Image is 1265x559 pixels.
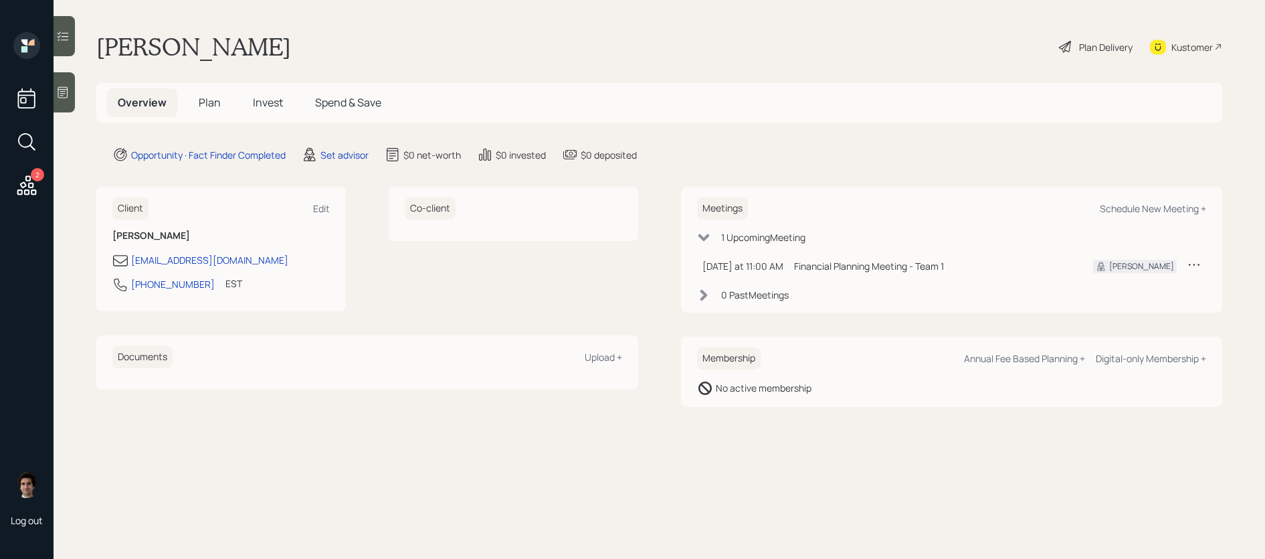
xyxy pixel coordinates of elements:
div: $0 net-worth [403,148,461,162]
div: Digital-only Membership + [1096,352,1206,365]
div: Set advisor [320,148,369,162]
div: Schedule New Meeting + [1100,202,1206,215]
div: Edit [313,202,330,215]
span: Overview [118,95,167,110]
div: [PERSON_NAME] [1109,260,1174,272]
div: Log out [11,514,43,527]
h6: Documents [112,346,173,368]
span: Invest [253,95,283,110]
div: [DATE] at 11:00 AM [702,259,783,273]
div: Opportunity · Fact Finder Completed [131,148,286,162]
div: 1 Upcoming Meeting [721,230,805,244]
div: [PHONE_NUMBER] [131,277,215,291]
div: Plan Delivery [1079,40,1133,54]
h6: Membership [697,347,761,370]
div: [EMAIL_ADDRESS][DOMAIN_NAME] [131,253,288,267]
span: Spend & Save [315,95,381,110]
div: 0 Past Meeting s [721,288,789,302]
div: Upload + [585,351,622,364]
h6: Co-client [405,197,456,220]
div: Financial Planning Meeting - Team 1 [794,259,1072,273]
h6: Meetings [697,197,748,220]
div: $0 invested [496,148,546,162]
h6: [PERSON_NAME] [112,230,330,242]
h1: [PERSON_NAME] [96,32,291,62]
span: Plan [199,95,221,110]
img: harrison-schaefer-headshot-2.png [13,471,40,498]
div: Annual Fee Based Planning + [964,352,1085,365]
div: Kustomer [1171,40,1213,54]
div: No active membership [716,381,811,395]
div: 2 [31,168,44,181]
div: $0 deposited [581,148,637,162]
h6: Client [112,197,149,220]
div: EST [225,276,242,291]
